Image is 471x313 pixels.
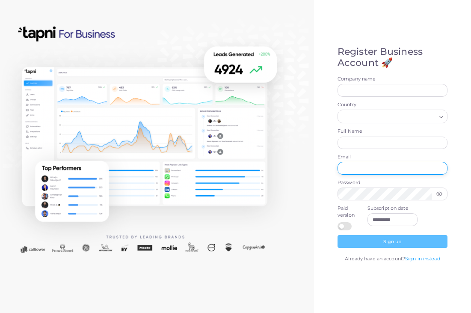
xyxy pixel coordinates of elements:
label: Subscription date [367,205,418,212]
a: Sign in instead [405,256,440,262]
span: Already have an account? [345,256,405,262]
label: Country [338,101,447,108]
label: Paid version [338,205,358,219]
h4: Register Business Account 🚀 [338,46,447,69]
div: Search for option [338,110,447,123]
label: Password [338,179,447,186]
label: Full Name [338,128,447,135]
input: Search for option [341,112,436,122]
label: Email [338,154,447,161]
button: Sign up [338,235,447,248]
label: Company name [338,76,447,83]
